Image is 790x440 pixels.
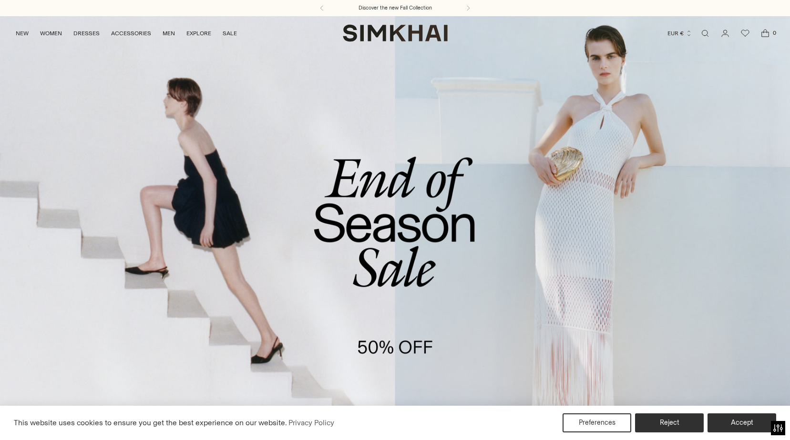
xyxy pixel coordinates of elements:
a: MEN [163,23,175,44]
a: Open cart modal [756,24,775,43]
a: EXPLORE [186,23,211,44]
a: ACCESSORIES [111,23,151,44]
span: This website uses cookies to ensure you get the best experience on our website. [14,418,287,427]
a: Discover the new Fall Collection [359,4,432,12]
span: 0 [770,29,779,37]
a: Open search modal [696,24,715,43]
a: Go to the account page [716,24,735,43]
a: WOMEN [40,23,62,44]
a: NEW [16,23,29,44]
a: Wishlist [736,24,755,43]
button: Accept [708,413,776,432]
a: SALE [223,23,237,44]
button: EUR € [667,23,692,44]
button: Preferences [563,413,631,432]
a: Privacy Policy (opens in a new tab) [287,416,336,430]
a: SIMKHAI [343,24,448,42]
a: DRESSES [73,23,100,44]
button: Reject [635,413,704,432]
